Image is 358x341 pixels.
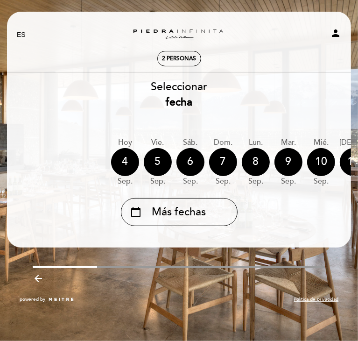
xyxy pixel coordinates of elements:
div: 7 [209,148,237,176]
a: Política de privacidad [294,296,338,303]
div: sep. [209,176,237,187]
div: mar. [274,137,302,148]
div: vie. [144,137,172,148]
b: fecha [166,96,192,109]
i: person [330,28,341,39]
a: powered by [20,296,75,303]
button: person [330,28,341,42]
span: Más fechas [152,205,206,220]
div: sep. [176,176,204,187]
i: arrow_backward [33,273,44,284]
div: 4 [111,148,139,176]
i: calendar_today [131,204,142,220]
a: Zuccardi [PERSON_NAME][GEOGRAPHIC_DATA] - Restaurant [GEOGRAPHIC_DATA] [130,22,229,48]
div: sep. [307,176,335,187]
span: 2 personas [162,55,196,62]
div: 9 [274,148,302,176]
div: 8 [242,148,270,176]
div: sep. [274,176,302,187]
div: sep. [242,176,270,187]
div: dom. [209,137,237,148]
div: 5 [144,148,172,176]
div: lun. [242,137,270,148]
div: sep. [111,176,139,187]
div: 10 [307,148,335,176]
span: powered by [20,296,46,303]
div: mié. [307,137,335,148]
div: sep. [144,176,172,187]
div: sáb. [176,137,204,148]
img: MEITRE [48,298,75,302]
div: Seleccionar [7,79,351,110]
div: 6 [176,148,204,176]
div: Hoy [111,137,139,148]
